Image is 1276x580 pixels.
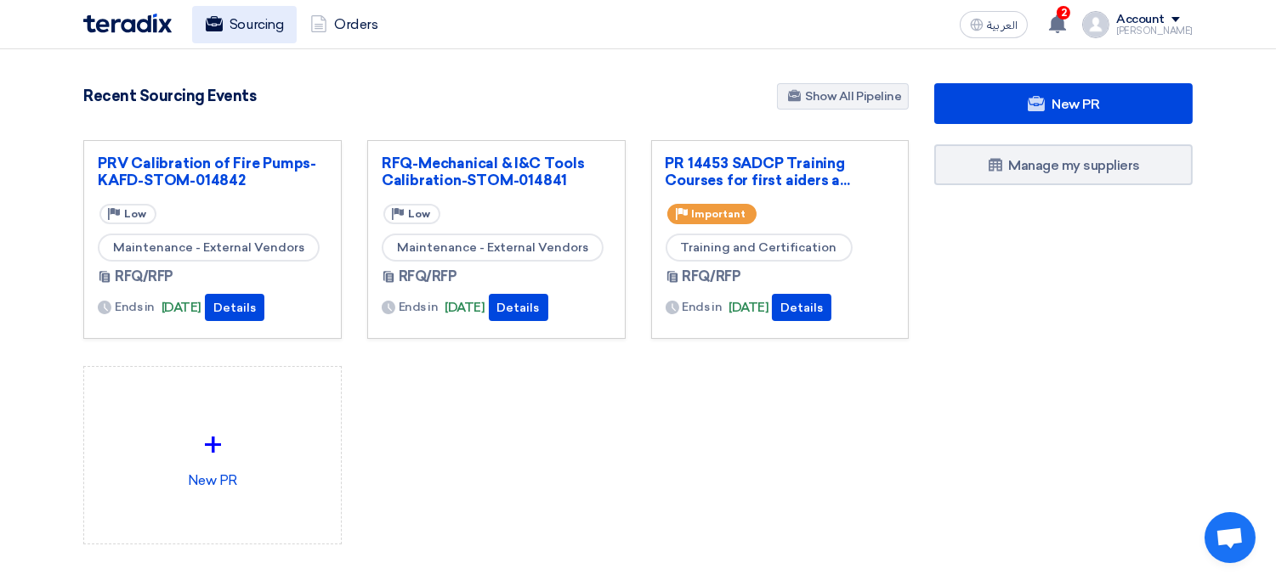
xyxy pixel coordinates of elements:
span: Low [124,208,146,220]
span: العربية [987,20,1018,31]
a: PR 14453 SADCP Training Courses for first aiders a... [666,155,895,189]
span: [DATE] [162,298,201,318]
a: PRV Calibration of Fire Pumps-KAFD-STOM-014842 [98,155,327,189]
a: Orders [297,6,391,43]
button: Details [772,294,831,321]
a: Show All Pipeline [777,83,909,110]
a: RFQ-Mechanical & I&C Tools Calibration-STOM-014841 [382,155,611,189]
img: Teradix logo [83,14,172,33]
span: Important [692,208,746,220]
span: Ends in [115,298,155,316]
span: RFQ/RFP [683,267,741,287]
span: Maintenance - External Vendors [382,234,604,262]
img: profile_test.png [1082,11,1109,38]
button: Details [489,294,548,321]
span: Low [408,208,430,220]
span: RFQ/RFP [399,267,457,287]
span: RFQ/RFP [115,267,173,287]
button: العربية [960,11,1028,38]
span: New PR [1052,96,1099,112]
a: Open chat [1205,512,1256,563]
h4: Recent Sourcing Events [83,87,256,105]
span: Maintenance - External Vendors [98,234,320,262]
span: 2 [1057,6,1070,20]
span: [DATE] [445,298,485,318]
span: Training and Certification [666,234,853,262]
span: Ends in [683,298,723,316]
div: + [98,420,327,470]
a: Manage my suppliers [934,144,1193,185]
div: [PERSON_NAME] [1116,26,1193,36]
a: Sourcing [192,6,297,43]
span: Ends in [399,298,439,316]
div: Account [1116,13,1165,27]
span: [DATE] [729,298,768,318]
div: New PR [98,380,327,530]
button: Details [205,294,264,321]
